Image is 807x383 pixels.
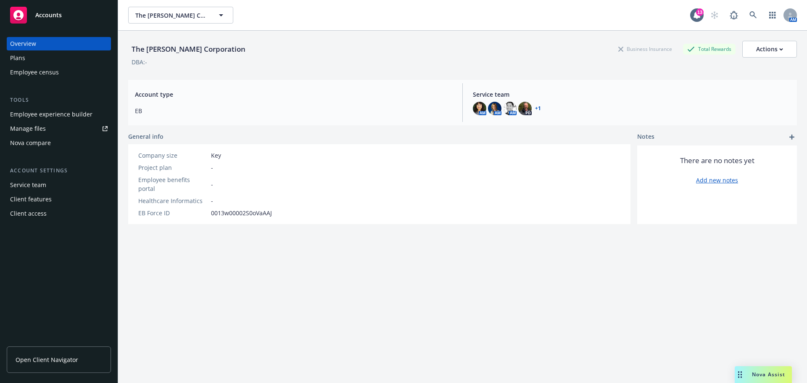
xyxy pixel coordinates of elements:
a: Switch app [764,7,781,24]
div: 13 [696,8,704,16]
div: Service team [10,178,46,192]
span: - [211,196,213,205]
img: photo [503,102,517,115]
a: Plans [7,51,111,65]
div: Company size [138,151,208,160]
div: Project plan [138,163,208,172]
span: Notes [637,132,654,142]
span: General info [128,132,164,141]
img: photo [518,102,532,115]
a: Client access [7,207,111,220]
span: Accounts [35,12,62,18]
div: Business Insurance [614,44,676,54]
div: DBA: - [132,58,147,66]
a: Start snowing [706,7,723,24]
div: EB Force ID [138,209,208,217]
a: add [787,132,797,142]
span: 0013w00002S0oVaAAJ [211,209,272,217]
div: The [PERSON_NAME] Corporation [128,44,249,55]
div: Total Rewards [683,44,736,54]
a: Add new notes [696,176,738,185]
div: Plans [10,51,25,65]
span: - [211,180,213,189]
a: Employee experience builder [7,108,111,121]
span: - [211,163,213,172]
img: photo [488,102,501,115]
div: Client access [10,207,47,220]
a: Manage files [7,122,111,135]
div: Employee census [10,66,59,79]
div: Client features [10,193,52,206]
a: +1 [535,106,541,111]
a: Service team [7,178,111,192]
img: photo [473,102,486,115]
span: The [PERSON_NAME] Corporation [135,11,208,20]
div: Employee benefits portal [138,175,208,193]
div: Nova compare [10,136,51,150]
button: Actions [742,41,797,58]
a: Employee census [7,66,111,79]
a: Nova compare [7,136,111,150]
a: Overview [7,37,111,50]
button: The [PERSON_NAME] Corporation [128,7,233,24]
div: Manage files [10,122,46,135]
div: Overview [10,37,36,50]
div: Healthcare Informatics [138,196,208,205]
a: Client features [7,193,111,206]
span: Nova Assist [752,371,785,378]
a: Accounts [7,3,111,27]
span: There are no notes yet [680,156,754,166]
div: Tools [7,96,111,104]
span: Open Client Navigator [16,355,78,364]
div: Drag to move [735,366,745,383]
span: EB [135,106,452,115]
span: Key [211,151,221,160]
a: Report a Bug [725,7,742,24]
div: Actions [756,41,783,57]
a: Search [745,7,762,24]
button: Nova Assist [735,366,792,383]
span: Account type [135,90,452,99]
span: Service team [473,90,790,99]
div: Employee experience builder [10,108,92,121]
div: Account settings [7,166,111,175]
